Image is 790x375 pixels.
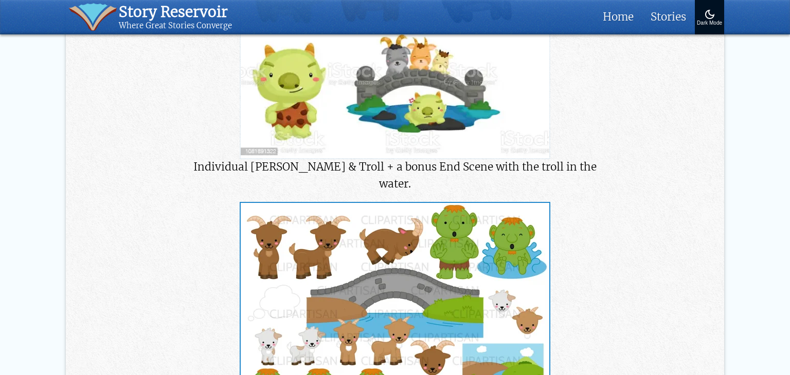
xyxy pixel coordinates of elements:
[704,8,716,21] img: Turn On Dark Mode
[119,3,232,21] div: Story Reservoir
[69,3,117,31] img: icon of book with waver spilling out.
[119,21,232,31] div: Where Great Stories Converge
[697,21,722,26] div: Dark Mode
